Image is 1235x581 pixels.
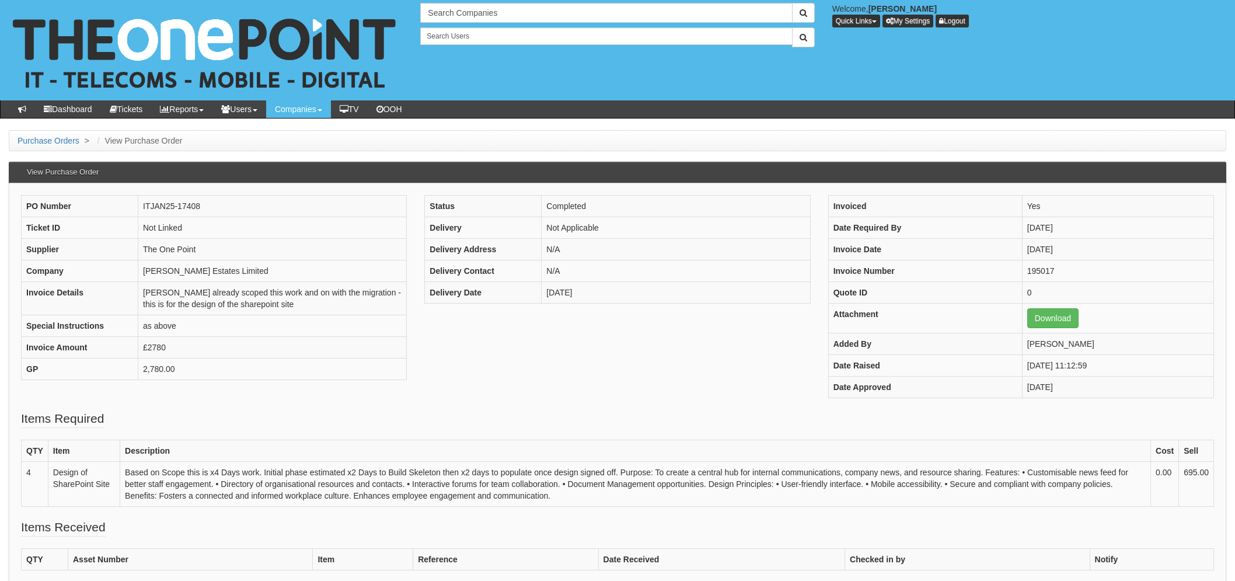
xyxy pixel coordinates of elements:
a: Reports [151,100,212,118]
td: Yes [1022,195,1213,217]
a: Dashboard [35,100,101,118]
th: Special Instructions [22,315,138,336]
td: 695.00 [1179,461,1214,506]
th: GP [22,358,138,380]
td: as above [138,315,407,336]
a: Users [212,100,266,118]
a: OOH [368,100,411,118]
th: PO Number [22,195,138,217]
th: QTY [22,548,68,570]
a: My Settings [882,15,934,27]
td: The One Point [138,238,407,260]
th: Description [120,440,1151,461]
td: [DATE] [1022,238,1213,260]
td: Based on Scope this is x4 Days work. Initial phase estimated x2 Days to Build Skeleton then x2 da... [120,461,1151,506]
td: Not Applicable [542,217,810,238]
th: Delivery [425,217,542,238]
th: Asset Number [68,548,313,570]
a: Download [1027,308,1079,328]
th: Sell [1179,440,1214,461]
td: 2,780.00 [138,358,407,380]
td: [DATE] [1022,376,1213,398]
th: Status [425,195,542,217]
a: Logout [936,15,969,27]
th: Supplier [22,238,138,260]
td: 4 [22,461,48,506]
a: Tickets [101,100,152,118]
th: Invoiced [828,195,1022,217]
span: > [82,136,92,145]
th: Invoice Details [22,281,138,315]
a: Companies [266,100,331,118]
input: Search Companies [420,3,792,23]
b: [PERSON_NAME] [868,4,937,13]
th: Delivery Address [425,238,542,260]
td: 195017 [1022,260,1213,281]
li: View Purchase Order [95,135,183,147]
th: Company [22,260,138,281]
div: Welcome, [824,3,1235,27]
th: Date Raised [828,354,1022,376]
a: TV [331,100,368,118]
th: Notify [1090,548,1213,570]
td: ITJAN25-17408 [138,195,407,217]
th: Date Received [598,548,845,570]
th: QTY [22,440,48,461]
th: Delivery Contact [425,260,542,281]
td: £2780 [138,336,407,358]
td: [DATE] [542,281,810,303]
td: [PERSON_NAME] already scoped this work and on with the migration - this is for the design of the ... [138,281,407,315]
td: [PERSON_NAME] Estates Limited [138,260,407,281]
th: Invoice Date [828,238,1022,260]
th: Date Required By [828,217,1022,238]
td: Completed [542,195,810,217]
th: Quote ID [828,281,1022,303]
th: Attachment [828,303,1022,333]
td: N/A [542,260,810,281]
a: Purchase Orders [18,136,79,145]
input: Search Users [420,27,792,45]
legend: Items Required [21,410,104,428]
th: Item [48,440,120,461]
th: Invoice Number [828,260,1022,281]
td: [DATE] 11:12:59 [1022,354,1213,376]
h3: View Purchase Order [21,162,104,182]
td: Not Linked [138,217,407,238]
th: Item [313,548,413,570]
th: Date Approved [828,376,1022,398]
td: Design of SharePoint Site [48,461,120,506]
td: 0.00 [1151,461,1179,506]
th: Added By [828,333,1022,354]
button: Quick Links [832,15,880,27]
th: Ticket ID [22,217,138,238]
th: Checked in by [845,548,1090,570]
th: Invoice Amount [22,336,138,358]
th: Reference [413,548,598,570]
td: [DATE] [1022,217,1213,238]
th: Cost [1151,440,1179,461]
td: N/A [542,238,810,260]
td: 0 [1022,281,1213,303]
th: Delivery Date [425,281,542,303]
legend: Items Received [21,519,106,537]
td: [PERSON_NAME] [1022,333,1213,354]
